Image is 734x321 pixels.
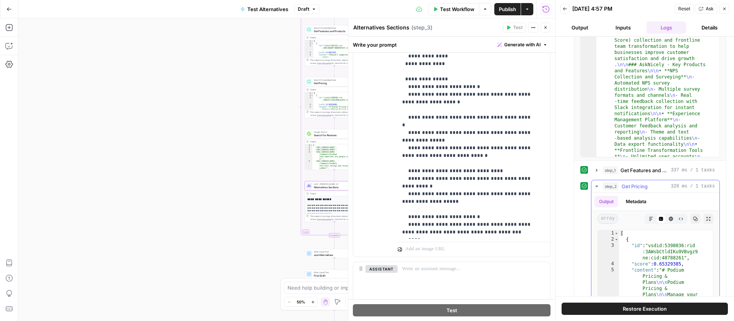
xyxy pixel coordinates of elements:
span: Publish [499,5,516,13]
button: Test Workflow [428,3,479,15]
button: Details [689,21,729,34]
div: 1 [305,144,313,147]
span: Draft [298,6,309,13]
div: Search Knowledge BaseGet Features and ProductsStep 1Output[ { "id":"vsdid:5301315:rid :vWPo1BoW8T... [305,25,364,66]
span: 50% [297,299,305,305]
span: First Draft [314,274,353,277]
g: Edge from step_1 to step_2 [334,66,335,77]
span: Write Liquid Text [314,271,353,274]
div: 1 [305,40,313,42]
span: Just Alternatives [314,253,353,257]
span: Test [447,306,457,314]
span: Generate with AI [504,41,541,48]
div: assistant [353,262,391,316]
div: This output is too large & has been abbreviated for review. to view the full content. [310,215,362,221]
span: Toggle code folding, rows 2 through 16 [311,42,313,45]
div: 5 [305,54,313,59]
span: step_1 [603,166,617,174]
div: Google SearchSearch for ReviewsStep 5Output[ "[URL][DOMAIN_NAME]", "[URL][DOMAIN_NAME]", "[URL][D... [305,129,364,170]
button: Output [594,196,618,207]
span: Copy the output [317,114,331,116]
div: 4 [305,104,313,106]
span: Toggle code folding, rows 1 through 7 [310,144,312,147]
g: Edge from step_4 to step_1 [334,14,335,25]
span: Search Knowledge Base [314,78,354,81]
span: ( step_3 ) [411,24,432,31]
button: Output [560,21,600,34]
div: Output [310,36,354,39]
button: Draft [294,4,320,14]
div: 3 [305,97,313,104]
div: 3 [598,243,619,261]
span: array [598,214,618,224]
span: Copy the output [317,218,331,220]
div: 4 [305,151,313,160]
span: Test [513,24,523,31]
span: LLM · [PERSON_NAME] 4.1 [314,182,354,186]
div: 2 [305,147,313,149]
div: This output is too large & has been abbreviated for review. to view the full content. [310,59,362,65]
span: Reset [678,5,690,12]
span: Toggle code folding, rows 2 through 20 [614,236,619,243]
span: Get Pricing [314,81,354,85]
div: 1 [305,92,313,95]
button: Logs [646,21,687,34]
div: Write your prompt [348,37,555,52]
div: Output [310,140,354,143]
div: 2 [598,236,619,243]
span: Ask [706,5,714,12]
button: Generate with AI [494,40,550,50]
div: 2 [305,42,313,45]
div: 6 [305,169,313,179]
div: 4 [598,261,619,267]
div: 5 [305,160,313,169]
div: This output is too large & has been abbreviated for review. to view the full content. [310,111,362,117]
span: Toggle code folding, rows 1 through 171 [614,230,619,236]
div: Search Knowledge BaseGet PricingStep 2Output[ { "id":"vsdid:5398036:rid :3AWsbCtldIKu9VBvgz9ne:ci... [305,77,364,118]
button: Ask [695,4,717,14]
div: Complete [305,233,364,238]
div: 3 [305,45,313,52]
span: Alternatives Sections [314,185,354,189]
div: Output [310,192,354,195]
span: Write Liquid Text [314,250,353,253]
button: Reset [675,4,694,14]
div: 1 [598,230,619,236]
span: Get Features and Products [620,166,668,174]
div: Complete [329,233,340,238]
span: Get Features and Products [314,29,354,33]
div: 5 [305,106,313,156]
span: 337 ms / 1 tasks [671,167,715,174]
div: Output [310,88,354,91]
div: 2 [305,95,313,97]
textarea: Alternatives Sections [353,24,409,31]
button: Test [353,304,550,316]
button: Publish [494,3,521,15]
g: Edge from step_5 to step_3 [334,170,335,181]
button: Test [503,23,526,33]
button: 328 ms / 1 tasks [591,180,719,192]
span: Toggle code folding, rows 1 through 22 [311,40,313,42]
span: Test Workflow [440,5,474,13]
span: step_2 [603,182,619,190]
div: Write Liquid TextJust AlternativesStep 14 [305,249,364,258]
g: Edge from step_14 to step_12 [334,258,335,269]
button: Metadata [621,196,651,207]
button: Restore Execution [562,303,728,315]
g: Edge from step_4-iteration-end to step_14 [334,238,335,249]
button: Test Alternatives [236,3,293,15]
span: Toggle code folding, rows 1 through 60 [311,92,313,95]
div: 3 [305,149,313,151]
span: Search for Reviews [314,133,354,137]
span: Google Search [314,130,354,134]
div: 4 [305,52,313,54]
span: Toggle code folding, rows 2 through 20 [311,95,313,97]
span: Get Pricing [622,182,648,190]
g: Edge from step_2 to step_5 [334,118,335,129]
span: Copy the output [317,62,331,64]
span: 328 ms / 1 tasks [671,183,715,190]
span: Restore Execution [623,305,667,313]
span: Search Knowledge Base [314,26,354,29]
button: Inputs [603,21,643,34]
button: 337 ms / 1 tasks [591,164,719,176]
